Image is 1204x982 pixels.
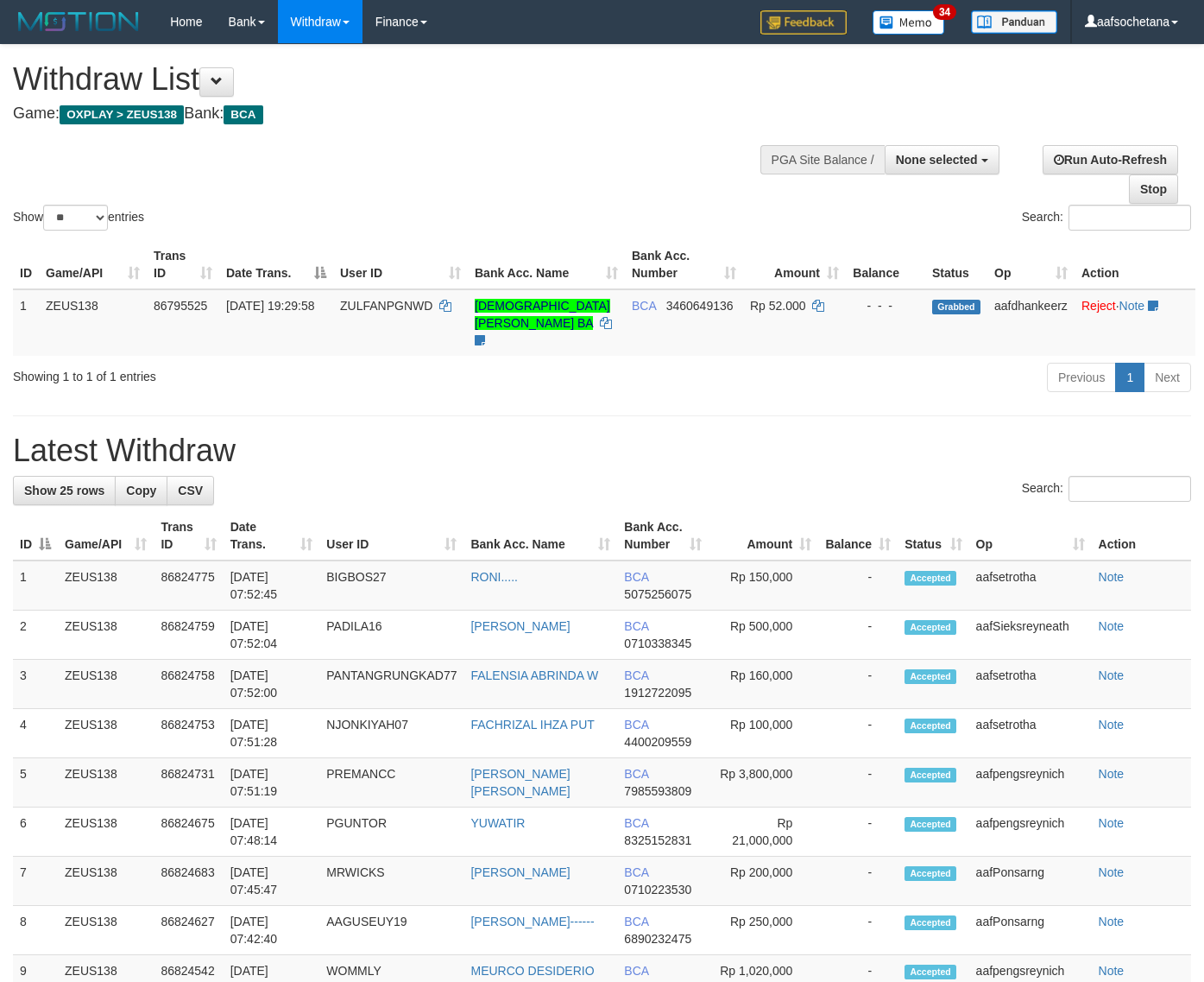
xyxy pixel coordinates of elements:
[853,297,918,314] div: - - -
[1119,299,1145,313] a: Note
[224,660,320,709] td: [DATE] 07:52:00
[463,511,617,561] th: Bank Acc. Name: activate to sort column ascending
[58,857,154,906] td: ZEUS138
[147,240,219,289] th: Trans ID: activate to sort column ascending
[624,964,648,978] span: BCA
[224,611,320,660] td: [DATE] 07:52:04
[224,511,320,561] th: Date Trans.: activate to sort column ascending
[818,660,898,709] td: -
[709,709,818,758] td: Rp 100,000
[1099,915,1125,928] a: Note
[987,240,1075,289] th: Op: activate to sort column ascending
[873,10,945,35] img: Button%20Memo.svg
[470,964,594,978] a: MEURCO DESIDERIO
[154,857,223,906] td: 86824683
[905,620,956,635] span: Accepted
[1099,718,1125,732] a: Note
[818,561,898,611] td: -
[333,240,468,289] th: User ID: activate to sort column ascending
[39,289,147,356] td: ZEUS138
[818,758,898,808] td: -
[624,784,691,798] span: Copy 7985593809 to clipboard
[470,619,570,633] a: [PERSON_NAME]
[1099,816,1125,830] a: Note
[1144,363,1191,392] a: Next
[624,865,648,879] span: BCA
[1115,363,1144,392] a: 1
[624,883,691,896] span: Copy 0710223530 to clipboard
[969,857,1092,906] td: aafPonsarng
[624,833,691,847] span: Copy 8325152831 to clipboard
[969,808,1092,857] td: aafpengsreynich
[987,289,1075,356] td: aafdhankeerz
[898,511,968,561] th: Status: activate to sort column ascending
[154,808,223,857] td: 86824675
[58,561,154,611] td: ZEUS138
[1099,767,1125,781] a: Note
[319,758,463,808] td: PREMANCC
[340,299,432,313] span: ZULFANPGNWD
[154,561,223,611] td: 86824775
[167,476,214,505] a: CSV
[709,906,818,955] td: Rp 250,000
[709,758,818,808] td: Rp 3,800,000
[154,758,223,808] td: 86824731
[709,511,818,561] th: Amount: activate to sort column ascending
[624,735,691,749] span: Copy 4400209559 to clipboard
[178,484,203,497] span: CSV
[818,611,898,660] td: -
[818,709,898,758] td: -
[624,686,691,700] span: Copy 1912722095 to clipboard
[1068,476,1191,502] input: Search:
[743,240,846,289] th: Amount: activate to sort column ascending
[224,709,320,758] td: [DATE] 07:51:28
[224,758,320,808] td: [DATE] 07:51:19
[905,817,956,832] span: Accepted
[226,299,314,313] span: [DATE] 19:29:58
[1099,668,1125,682] a: Note
[126,484,156,497] span: Copy
[319,808,463,857] td: PGUNTOR
[319,857,463,906] td: MRWICKS
[470,816,525,830] a: YUWATIR
[58,906,154,955] td: ZEUS138
[969,758,1092,808] td: aafpengsreynich
[969,709,1092,758] td: aafsetrotha
[624,767,648,781] span: BCA
[470,570,517,584] a: RONI.....
[624,932,691,946] span: Copy 6890232475 to clipboard
[224,561,320,611] td: [DATE] 07:52:45
[154,299,207,313] span: 86795525
[1129,174,1178,204] a: Stop
[13,758,58,808] td: 5
[1099,619,1125,633] a: Note
[896,153,978,167] span: None selected
[319,511,463,561] th: User ID: activate to sort column ascending
[624,637,691,650] span: Copy 0710338345 to clipboard
[969,511,1092,561] th: Op: activate to sort column ascending
[470,668,598,682] a: FALENSIA ABRINDA W
[154,511,223,561] th: Trans ID: activate to sort column ascending
[115,476,167,505] a: Copy
[58,611,154,660] td: ZEUS138
[224,857,320,906] td: [DATE] 07:45:47
[709,561,818,611] td: Rp 150,000
[760,145,885,174] div: PGA Site Balance /
[224,808,320,857] td: [DATE] 07:48:14
[818,511,898,561] th: Balance: activate to sort column ascending
[13,9,144,35] img: MOTION_logo.png
[24,484,104,497] span: Show 25 rows
[13,906,58,955] td: 8
[58,709,154,758] td: ZEUS138
[709,808,818,857] td: Rp 21,000,000
[905,866,956,881] span: Accepted
[219,240,333,289] th: Date Trans.: activate to sort column descending
[624,915,648,928] span: BCA
[39,240,147,289] th: Game/API: activate to sort column ascending
[13,660,58,709] td: 3
[13,611,58,660] td: 2
[154,709,223,758] td: 86824753
[905,965,956,979] span: Accepted
[1075,289,1195,356] td: ·
[1099,570,1125,584] a: Note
